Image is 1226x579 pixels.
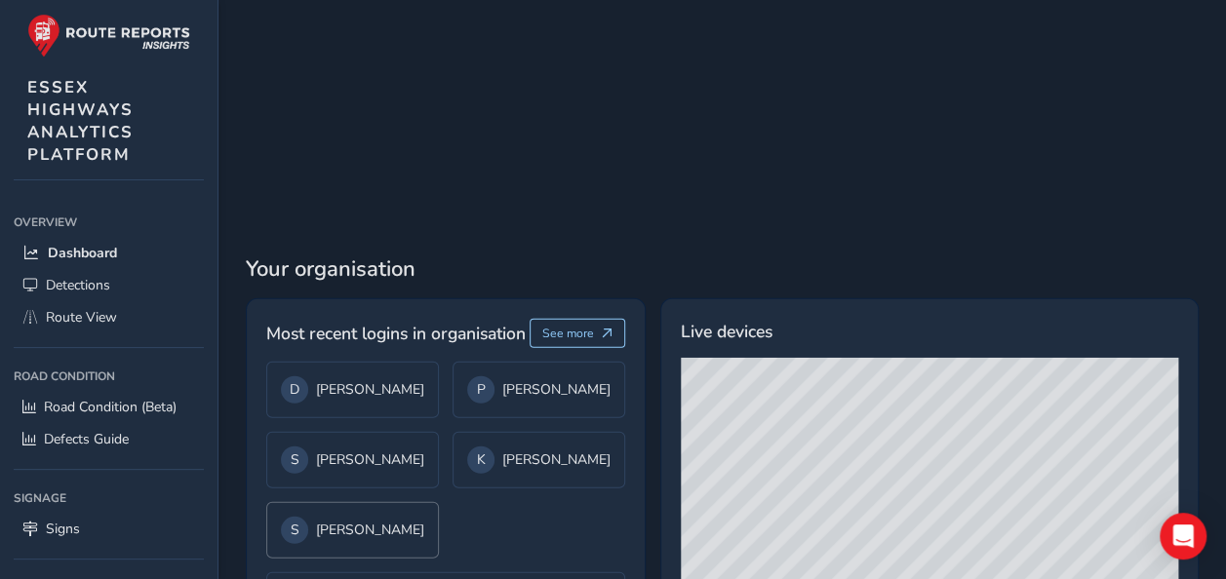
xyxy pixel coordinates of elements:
[246,254,1199,284] span: Your organisation
[14,362,204,391] div: Road Condition
[14,423,204,455] a: Defects Guide
[477,450,486,469] span: K
[281,376,424,404] div: [PERSON_NAME]
[281,517,424,544] div: [PERSON_NAME]
[44,398,177,416] span: Road Condition (Beta)
[467,376,611,404] div: [PERSON_NAME]
[266,321,526,346] span: Most recent logins in organisation
[46,520,80,538] span: Signs
[681,319,772,344] span: Live devices
[467,446,611,474] div: [PERSON_NAME]
[14,301,204,333] a: Route View
[48,244,117,262] span: Dashboard
[46,308,117,327] span: Route View
[1160,513,1206,560] div: Open Intercom Messenger
[27,76,134,166] span: ESSEX HIGHWAYS ANALYTICS PLATFORM
[14,208,204,237] div: Overview
[291,450,299,469] span: S
[477,380,486,399] span: P
[281,446,424,474] div: [PERSON_NAME]
[14,513,204,545] a: Signs
[14,483,204,513] div: Signage
[14,269,204,301] a: Detections
[14,237,204,269] a: Dashboard
[291,521,299,539] span: S
[44,430,129,448] span: Defects Guide
[290,380,299,399] span: D
[27,14,190,58] img: rr logo
[542,326,594,341] span: See more
[530,319,626,348] button: See more
[14,391,204,423] a: Road Condition (Beta)
[46,276,110,294] span: Detections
